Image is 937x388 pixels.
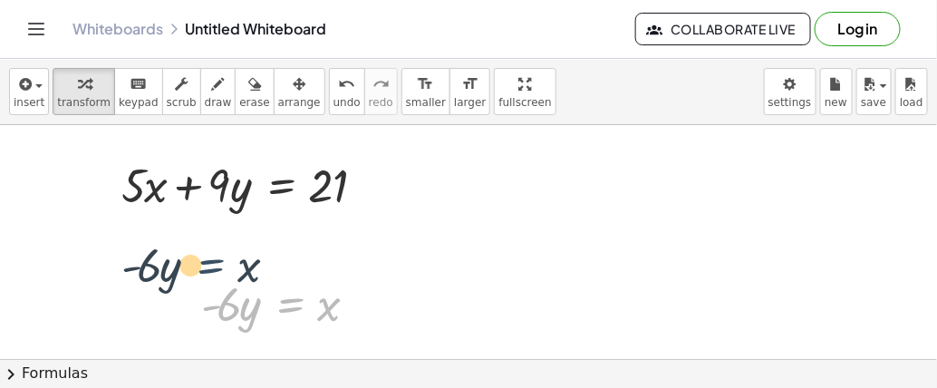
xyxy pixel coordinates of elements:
[119,96,159,109] span: keypad
[635,13,811,45] button: Collaborate Live
[53,68,115,115] button: transform
[9,68,49,115] button: insert
[454,96,486,109] span: larger
[449,68,490,115] button: format_sizelarger
[57,96,111,109] span: transform
[274,68,325,115] button: arrange
[235,68,274,115] button: erase
[364,68,398,115] button: redoredo
[401,68,450,115] button: format_sizesmaller
[278,96,321,109] span: arrange
[900,96,923,109] span: load
[167,96,197,109] span: scrub
[205,96,232,109] span: draw
[338,73,355,95] i: undo
[372,73,390,95] i: redo
[815,12,901,46] button: Log in
[651,21,796,37] span: Collaborate Live
[239,96,269,109] span: erase
[22,15,51,44] button: Toggle navigation
[764,68,816,115] button: settings
[130,73,147,95] i: keyboard
[498,96,551,109] span: fullscreen
[329,68,365,115] button: undoundo
[162,68,201,115] button: scrub
[114,68,163,115] button: keyboardkeypad
[895,68,928,115] button: load
[200,68,237,115] button: draw
[369,96,393,109] span: redo
[820,68,853,115] button: new
[494,68,555,115] button: fullscreen
[72,20,163,38] a: Whiteboards
[825,96,847,109] span: new
[768,96,812,109] span: settings
[14,96,44,109] span: insert
[856,68,892,115] button: save
[333,96,361,109] span: undo
[461,73,478,95] i: format_size
[406,96,446,109] span: smaller
[861,96,886,109] span: save
[417,73,434,95] i: format_size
